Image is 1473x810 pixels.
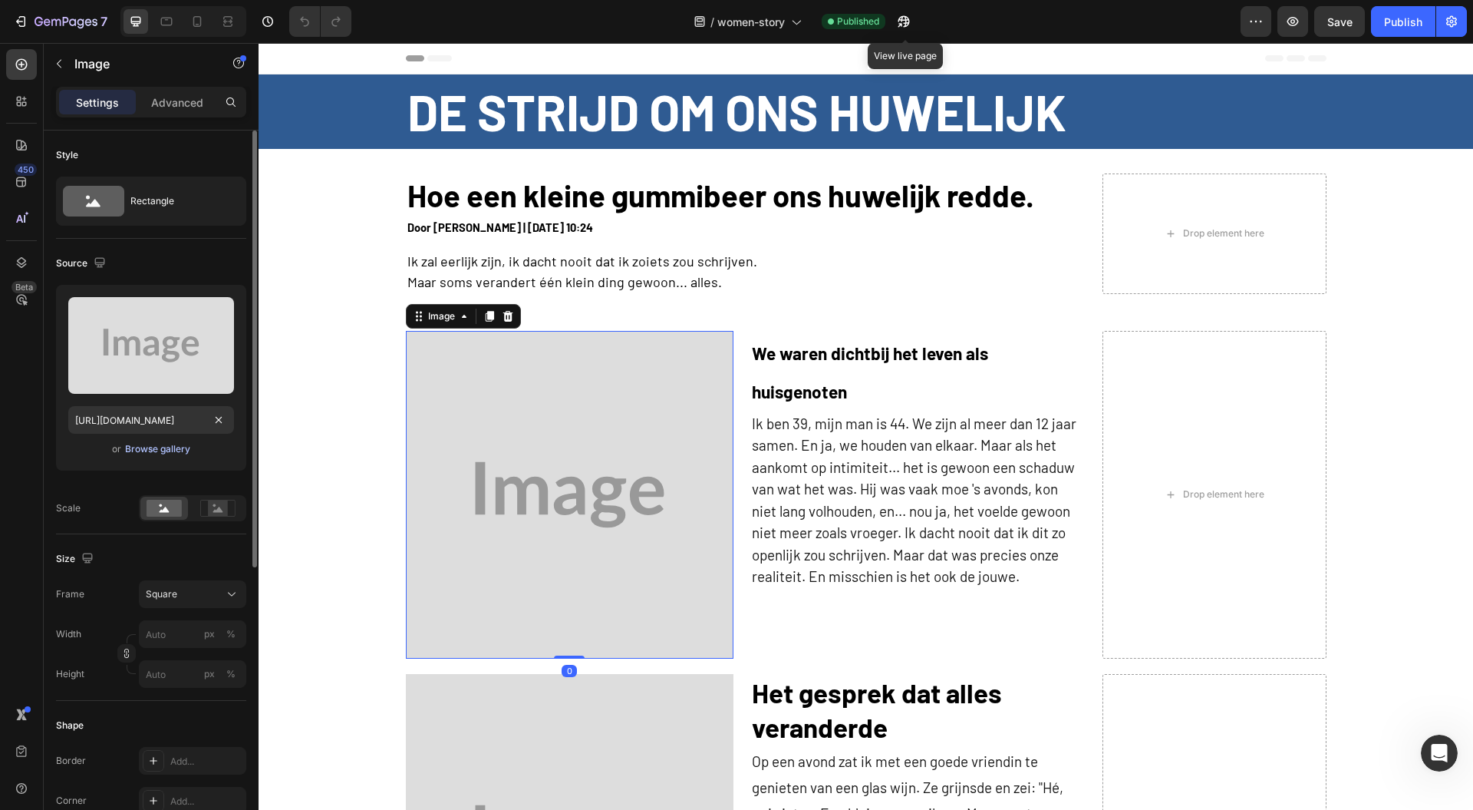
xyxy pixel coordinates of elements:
[68,406,234,434] input: https://example.com/image.jpg
[493,299,730,360] strong: We waren dichtbij het leven als huisgenoten
[924,445,1006,458] div: Drop element here
[289,6,351,37] div: Undo/Redo
[56,794,87,808] div: Corner
[1421,735,1458,772] iframe: Intercom live chat
[56,148,78,162] div: Style
[222,665,240,683] button: px
[170,795,242,808] div: Add...
[56,754,86,768] div: Border
[710,14,714,30] span: /
[112,440,121,458] span: or
[147,288,475,616] img: 1080x1080
[139,660,246,688] input: px%
[166,266,199,280] div: Image
[200,665,219,683] button: %
[124,441,191,457] button: Browse gallery
[717,14,785,30] span: women-story
[139,580,246,608] button: Square
[74,55,205,73] p: Image
[101,12,107,31] p: 7
[204,627,215,641] div: px
[924,184,1006,197] div: Drop element here
[226,627,236,641] div: %
[493,633,743,701] strong: Het gesprek dat alles veranderde
[56,719,84,732] div: Shape
[1384,14,1422,30] div: Publish
[56,627,81,641] label: Width
[170,755,242,769] div: Add...
[6,6,114,37] button: 7
[222,625,240,643] button: px
[56,587,84,601] label: Frame
[56,667,84,681] label: Height
[1371,6,1435,37] button: Publish
[204,667,215,681] div: px
[15,164,37,176] div: 450
[259,43,1473,810] iframe: Design area
[56,253,109,274] div: Source
[12,281,37,293] div: Beta
[1327,15,1353,28] span: Save
[56,501,81,515] div: Scale
[493,370,818,545] p: Ik ben 39, mijn man is 44. We zijn al meer dan 12 jaar samen. En ja, we houden van elkaar. Maar a...
[837,15,879,28] span: Published
[76,94,119,111] p: Settings
[226,667,236,681] div: %
[146,587,177,601] span: Square
[200,625,219,643] button: %
[130,183,224,219] div: Rectangle
[1314,6,1365,37] button: Save
[139,620,246,648] input: px%
[303,622,318,634] div: 0
[56,549,97,570] div: Size
[125,442,190,456] div: Browse gallery
[151,94,203,111] p: Advanced
[68,297,234,394] img: preview-image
